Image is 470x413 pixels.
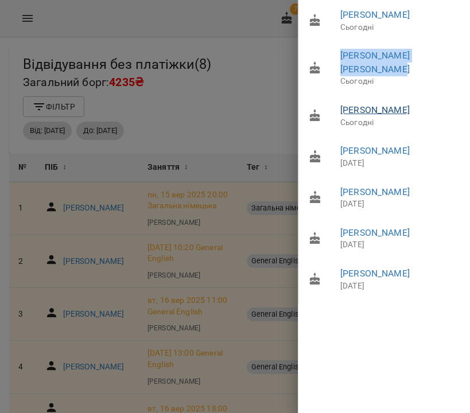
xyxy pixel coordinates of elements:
a: [PERSON_NAME] [340,268,410,279]
p: [DATE] [340,198,461,210]
p: [DATE] [340,280,461,292]
a: [PERSON_NAME] [340,145,410,156]
p: Сьогодні [340,76,461,87]
p: Сьогодні [340,117,461,128]
p: [DATE] [340,239,461,251]
a: [PERSON_NAME] [340,227,410,238]
p: [DATE] [340,158,461,169]
p: Сьогодні [340,22,461,33]
a: [PERSON_NAME] [PERSON_NAME] [340,50,410,75]
a: [PERSON_NAME] [340,9,410,20]
a: [PERSON_NAME] [340,186,410,197]
a: [PERSON_NAME] [340,104,410,115]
